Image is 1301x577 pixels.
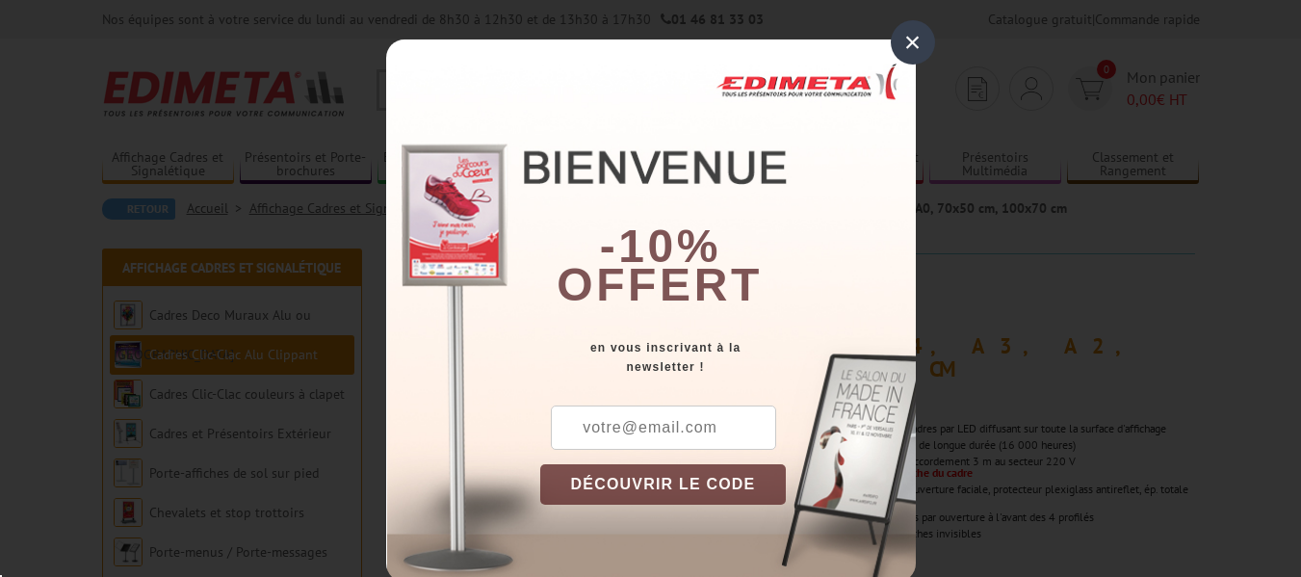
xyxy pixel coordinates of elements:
[551,406,776,450] input: votre@email.com
[891,20,935,65] div: ×
[600,221,721,272] b: -10%
[557,259,763,310] font: offert
[540,464,787,505] button: DÉCOUVRIR LE CODE
[540,338,916,377] div: en vous inscrivant à la newsletter !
